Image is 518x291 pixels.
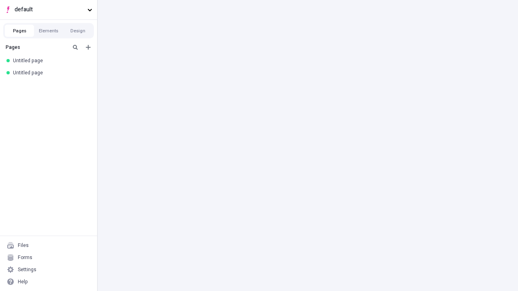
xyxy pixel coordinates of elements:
div: Untitled page [13,70,87,76]
div: Settings [18,266,36,273]
span: default [15,5,84,14]
div: Pages [6,44,67,51]
div: Files [18,242,29,249]
button: Elements [34,25,63,37]
div: Help [18,278,28,285]
div: Forms [18,254,32,261]
div: Untitled page [13,57,87,64]
button: Add new [83,42,93,52]
button: Pages [5,25,34,37]
button: Design [63,25,92,37]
